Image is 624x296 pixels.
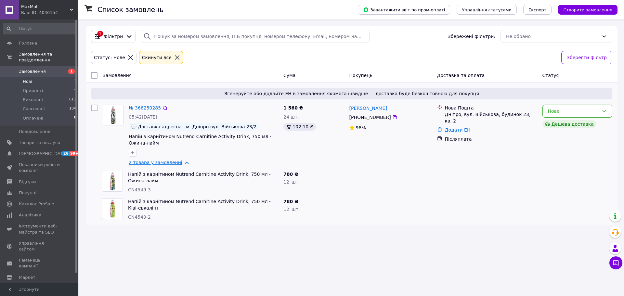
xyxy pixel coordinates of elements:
input: Пошук [3,23,77,34]
div: Нова Пошта [445,105,537,111]
a: Напій з карнітином Nutrend Carnitine Activity Drink, 750 мл - Ківі-евкаліпт [128,199,271,211]
div: [PHONE_NUMBER] [348,113,392,122]
img: :speech_balloon: [131,124,136,129]
span: Виконані [23,97,43,103]
span: MaxMoll [21,4,70,10]
span: 26 [62,151,69,156]
span: Інструменти веб-майстра та SEO [19,223,60,235]
span: Головна [19,40,37,46]
span: Cума [283,73,295,78]
span: 98% [356,125,366,130]
button: Експорт [523,5,552,15]
span: Управління статусами [462,7,512,12]
span: 780 ₴ [283,172,298,177]
a: Додати ЕН [445,127,471,133]
span: Фільтри [104,33,123,40]
span: Згенеруйте або додайте ЕН в замовлення якомога швидше — доставка буде безкоштовною для покупця [94,90,610,97]
button: Управління статусами [457,5,517,15]
span: 05:42[DATE] [129,114,157,120]
span: 12 шт. [283,179,300,185]
span: Доставка адресна . м. Дніпро вул. Військова 23/2 [138,124,256,129]
span: 1 560 ₴ [283,105,303,110]
a: Фото товару [103,105,123,125]
button: Завантажити звіт по пром-оплаті [358,5,450,15]
button: Зберегти фільтр [561,51,612,64]
span: Аналітика [19,212,41,218]
span: Створити замовлення [563,7,612,12]
img: Фото товару [102,171,123,191]
span: Оплачені [23,115,43,121]
span: 99+ [69,151,80,156]
span: Управління сайтом [19,240,60,252]
span: 1 [74,79,76,84]
span: Покупець [349,73,372,78]
span: CN4549-3 [128,187,151,192]
a: Напій з карнітином Nutrend Carnitine Activity Drink, 750 мл - Ожина-лайм [128,172,271,183]
img: Фото товару [102,199,123,219]
h1: Список замовлень [97,6,163,14]
a: Напій з карнітином Nutrend Carnitine Activity Drink, 750 мл - Ожина-лайм [129,134,271,146]
span: Експорт [528,7,547,12]
a: № 366250285 [129,105,161,110]
span: 5 [74,88,76,94]
span: 1 [68,69,75,74]
span: Зберегти фільтр [567,54,607,61]
div: Статус: Нове [93,54,126,61]
span: Каталог ProSale [19,201,54,207]
span: Відгуки [19,179,36,185]
span: 5 [74,115,76,121]
a: 2 товара у замовленні [129,160,182,165]
button: Створити замовлення [558,5,617,15]
span: Замовлення [19,69,46,74]
span: Статус [542,73,559,78]
div: Нове [548,108,599,115]
span: Збережені фільтри: [448,33,495,40]
span: Маркет [19,275,35,280]
span: Гаманець компанії [19,257,60,269]
span: CN4549-2 [128,214,151,220]
span: Доставка та оплата [437,73,485,78]
span: Покупці [19,190,36,196]
a: [PERSON_NAME] [349,105,387,111]
div: Ваш ID: 4046154 [21,10,78,16]
span: Замовлення та повідомлення [19,51,78,63]
a: Створити замовлення [552,7,617,12]
img: Фото товару [103,105,123,125]
span: 780 ₴ [283,199,298,204]
div: Не обрано [506,33,599,40]
input: Пошук за номером замовлення, ПІБ покупця, номером телефону, Email, номером накладної [141,30,370,43]
div: 102.10 ₴ [283,123,316,131]
button: Чат з покупцем [609,256,622,269]
span: Прийняті [23,88,43,94]
div: Післяплата [445,136,537,142]
span: 12 шт. [283,207,300,212]
div: Дніпро, вул. Військова, будинок 23, кв. 2 [445,111,537,124]
span: Скасовані [23,106,45,112]
span: Замовлення [103,73,132,78]
span: Нові [23,79,32,84]
span: Повідомлення [19,129,50,135]
span: 104 [69,106,76,112]
span: Товари та послуги [19,140,60,146]
span: 611 [69,97,76,103]
span: Показники роботи компанії [19,162,60,174]
span: 24 шт. [283,114,299,120]
div: Дешева доставка [542,120,596,128]
span: [DEMOGRAPHIC_DATA] [19,151,67,157]
div: Cкинути все [141,54,173,61]
span: Завантажити звіт по пром-оплаті [363,7,445,13]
